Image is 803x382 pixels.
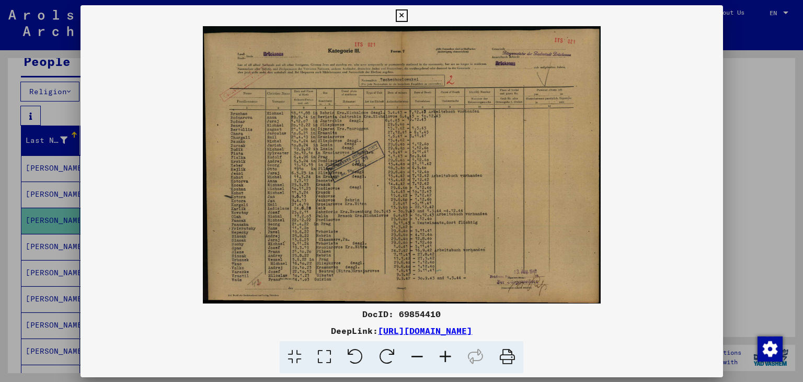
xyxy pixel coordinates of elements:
a: [URL][DOMAIN_NAME] [378,325,472,336]
div: DocID: 69854410 [81,308,723,320]
div: Change consent [757,336,782,361]
div: DeepLink: [81,324,723,337]
img: 001.jpg [81,26,723,304]
img: Change consent [758,336,783,362]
